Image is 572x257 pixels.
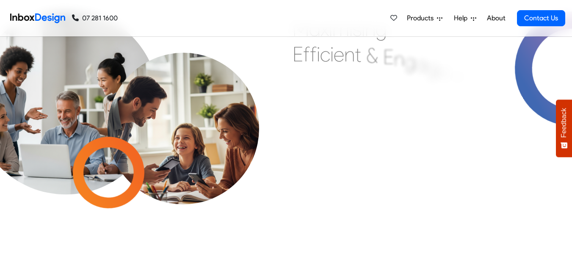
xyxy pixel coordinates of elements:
[394,46,404,72] div: n
[517,10,565,26] a: Contact Us
[556,99,572,157] button: Feedback - Show survey
[303,41,310,67] div: f
[310,41,317,67] div: f
[404,49,416,74] div: g
[416,51,427,77] div: a
[365,16,376,41] div: n
[454,13,471,23] span: Help
[334,41,344,67] div: e
[362,16,365,41] div: i
[560,108,568,138] span: Feedback
[450,10,480,27] a: Help
[383,44,394,69] div: E
[355,42,361,67] div: t
[376,16,387,41] div: g
[330,41,334,67] div: i
[449,63,466,88] div: m
[407,13,437,23] span: Products
[403,10,446,27] a: Products
[317,41,320,67] div: i
[293,41,303,67] div: E
[293,16,498,143] div: Maximising Efficient & Engagement, Connecting Schools, Families, and Students.
[366,43,378,68] div: &
[72,13,118,23] a: 07 281 1600
[344,41,355,67] div: n
[88,40,278,229] img: parents_with_child.png
[320,41,330,67] div: c
[427,55,439,80] div: g
[484,10,508,27] a: About
[439,59,449,84] div: e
